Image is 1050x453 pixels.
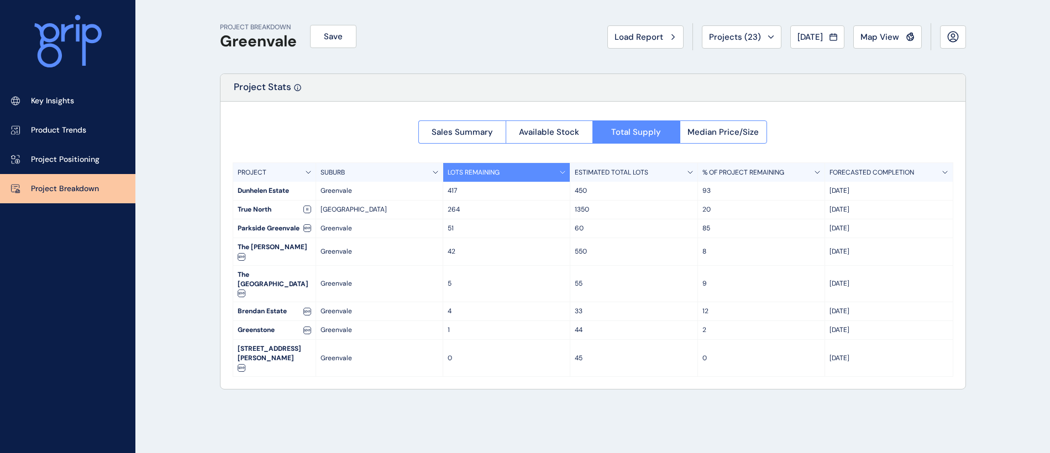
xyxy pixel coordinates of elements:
p: 85 [702,224,820,233]
span: [DATE] [797,31,823,43]
div: Dunhelen Estate [233,182,316,200]
p: Greenvale [321,354,438,363]
p: 264 [448,205,565,214]
div: Greenstone [233,321,316,339]
p: 1 [448,325,565,335]
p: 93 [702,186,820,196]
p: [DATE] [830,205,948,214]
button: Map View [853,25,922,49]
p: Greenvale [321,325,438,335]
p: [DATE] [830,247,948,256]
p: 51 [448,224,565,233]
p: Greenvale [321,279,438,288]
p: [DATE] [830,279,948,288]
p: [DATE] [830,307,948,316]
div: The [GEOGRAPHIC_DATA] [233,266,316,302]
span: Map View [860,31,899,43]
button: Projects (23) [702,25,781,49]
span: Median Price/Size [687,127,759,138]
p: Key Insights [31,96,74,107]
p: 450 [575,186,692,196]
p: 9 [702,279,820,288]
button: Total Supply [592,120,680,144]
p: FORECASTED COMPLETION [830,168,914,177]
p: 0 [702,354,820,363]
p: 1350 [575,205,692,214]
span: Save [324,31,343,42]
p: SUBURB [321,168,345,177]
p: 45 [575,354,692,363]
span: Available Stock [519,127,579,138]
p: PROJECT [238,168,266,177]
p: [DATE] [830,354,948,363]
p: 0 [448,354,565,363]
p: 12 [702,307,820,316]
p: [DATE] [830,325,948,335]
div: [STREET_ADDRESS][PERSON_NAME] [233,340,316,376]
p: Greenvale [321,224,438,233]
p: Greenvale [321,307,438,316]
div: The [PERSON_NAME] [233,238,316,265]
p: 550 [575,247,692,256]
button: Median Price/Size [680,120,768,144]
p: 33 [575,307,692,316]
div: Parkside Greenvale [233,219,316,238]
span: Sales Summary [432,127,493,138]
span: Projects ( 23 ) [709,31,761,43]
p: Product Trends [31,125,86,136]
p: [DATE] [830,186,948,196]
button: Available Stock [506,120,593,144]
span: Total Supply [611,127,661,138]
p: Project Breakdown [31,183,99,194]
h1: Greenvale [220,32,297,51]
p: 417 [448,186,565,196]
p: [GEOGRAPHIC_DATA] [321,205,438,214]
p: 8 [702,247,820,256]
button: Sales Summary [418,120,506,144]
p: LOTS REMAINING [448,168,500,177]
p: 60 [575,224,692,233]
p: 5 [448,279,565,288]
p: 42 [448,247,565,256]
p: Greenvale [321,247,438,256]
p: Project Positioning [31,154,99,165]
p: Greenvale [321,186,438,196]
button: Save [310,25,356,48]
p: 55 [575,279,692,288]
p: % OF PROJECT REMAINING [702,168,784,177]
span: Load Report [615,31,663,43]
p: PROJECT BREAKDOWN [220,23,297,32]
p: ESTIMATED TOTAL LOTS [575,168,648,177]
button: Load Report [607,25,684,49]
p: [DATE] [830,224,948,233]
p: 4 [448,307,565,316]
p: 44 [575,325,692,335]
p: Project Stats [234,81,291,101]
div: Brendan Estate [233,302,316,320]
p: 2 [702,325,820,335]
button: [DATE] [790,25,844,49]
p: 20 [702,205,820,214]
div: True North [233,201,316,219]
